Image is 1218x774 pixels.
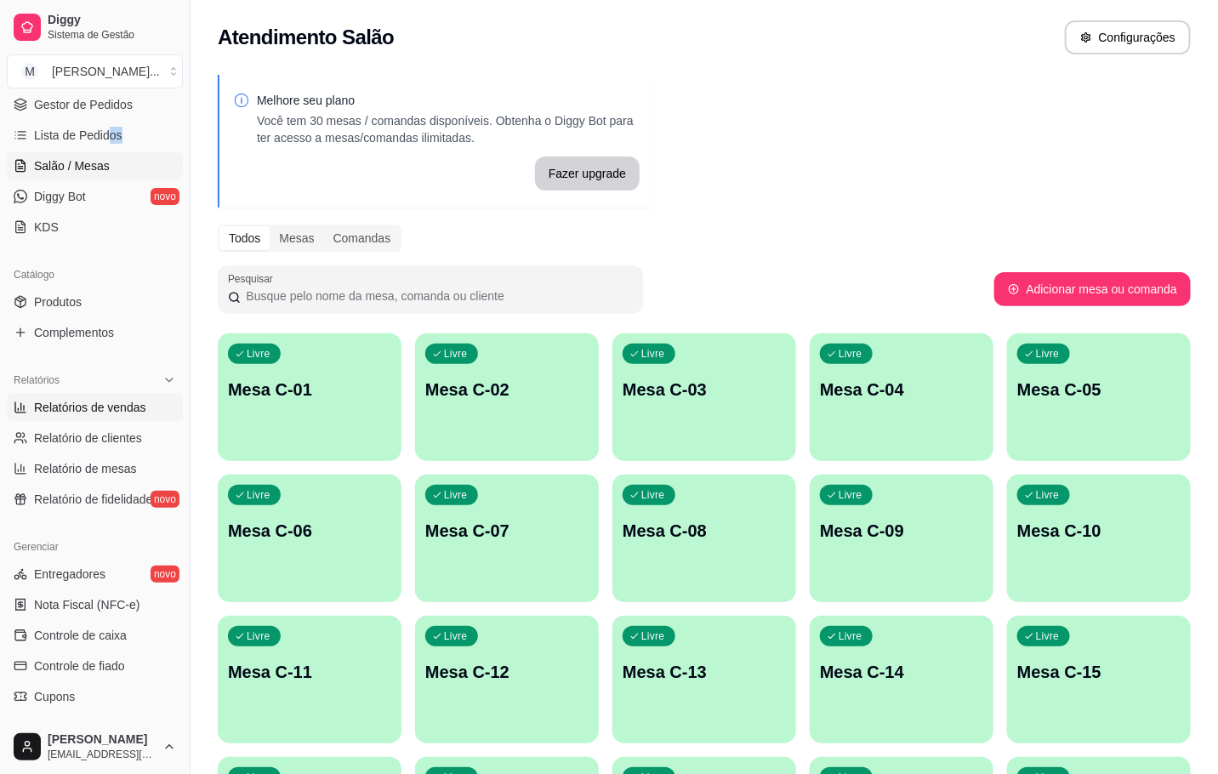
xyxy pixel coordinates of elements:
span: Complementos [34,324,114,341]
p: Mesa C-10 [1017,519,1181,543]
button: LivreMesa C-14 [810,616,993,743]
p: Mesa C-02 [425,378,589,401]
span: Diggy [48,13,176,28]
span: Diggy Bot [34,188,86,205]
p: Livre [444,488,468,502]
p: Melhore seu plano [257,92,640,109]
button: LivreMesa C-09 [810,475,993,602]
span: Controle de fiado [34,657,125,674]
button: LivreMesa C-03 [612,333,796,461]
span: Relatório de mesas [34,460,137,477]
span: Relatório de clientes [34,430,142,447]
button: Fazer upgrade [535,157,640,191]
span: Relatórios de vendas [34,399,146,416]
span: Controle de caixa [34,627,127,644]
a: Entregadoresnovo [7,561,183,588]
a: Nota Fiscal (NFC-e) [7,591,183,618]
button: Configurações [1065,20,1191,54]
p: Mesa C-11 [228,660,391,684]
span: Sistema de Gestão [48,28,176,42]
p: Livre [641,629,665,643]
span: M [21,63,38,80]
span: Cupons [34,688,75,705]
span: [PERSON_NAME] [48,732,156,748]
p: Livre [1036,488,1060,502]
label: Pesquisar [228,271,279,286]
a: Relatório de clientes [7,424,183,452]
p: Mesa C-05 [1017,378,1181,401]
button: LivreMesa C-08 [612,475,796,602]
span: Gestor de Pedidos [34,96,133,113]
p: Mesa C-07 [425,519,589,543]
a: Cupons [7,683,183,710]
button: Select a team [7,54,183,88]
p: Livre [641,488,665,502]
div: Mesas [270,226,323,250]
button: LivreMesa C-12 [415,616,599,743]
a: Salão / Mesas [7,152,183,179]
span: Salão / Mesas [34,157,110,174]
p: Livre [247,488,270,502]
p: Livre [839,347,862,361]
button: Adicionar mesa ou comanda [994,272,1191,306]
div: [PERSON_NAME] ... [52,63,160,80]
button: LivreMesa C-05 [1007,333,1191,461]
a: Gestor de Pedidos [7,91,183,118]
p: Mesa C-01 [228,378,391,401]
button: LivreMesa C-11 [218,616,401,743]
a: Produtos [7,288,183,316]
p: Mesa C-13 [623,660,786,684]
p: Livre [444,347,468,361]
button: LivreMesa C-04 [810,333,993,461]
p: Mesa C-04 [820,378,983,401]
div: Comandas [324,226,401,250]
a: Clientes [7,714,183,741]
p: Livre [839,488,862,502]
p: Mesa C-09 [820,519,983,543]
button: LivreMesa C-02 [415,333,599,461]
span: KDS [34,219,59,236]
div: Todos [219,226,270,250]
button: LivreMesa C-10 [1007,475,1191,602]
a: Relatório de mesas [7,455,183,482]
input: Pesquisar [241,287,633,304]
span: [EMAIL_ADDRESS][DOMAIN_NAME] [48,748,156,761]
p: Mesa C-12 [425,660,589,684]
p: Livre [1036,347,1060,361]
p: Livre [247,629,270,643]
p: Livre [1036,629,1060,643]
p: Livre [839,629,862,643]
p: Mesa C-14 [820,660,983,684]
a: Controle de caixa [7,622,183,649]
p: Mesa C-06 [228,519,391,543]
button: LivreMesa C-06 [218,475,401,602]
a: DiggySistema de Gestão [7,7,183,48]
span: Relatório de fidelidade [34,491,152,508]
a: Relatório de fidelidadenovo [7,486,183,513]
a: Relatórios de vendas [7,394,183,421]
button: LivreMesa C-01 [218,333,401,461]
span: Produtos [34,293,82,310]
button: LivreMesa C-07 [415,475,599,602]
a: Lista de Pedidos [7,122,183,149]
p: Mesa C-03 [623,378,786,401]
span: Nota Fiscal (NFC-e) [34,596,139,613]
button: [PERSON_NAME][EMAIL_ADDRESS][DOMAIN_NAME] [7,726,183,767]
a: KDS [7,213,183,241]
p: Livre [247,347,270,361]
p: Livre [444,629,468,643]
span: Entregadores [34,566,105,583]
h2: Atendimento Salão [218,24,394,51]
span: Relatórios [14,373,60,387]
div: Catálogo [7,261,183,288]
p: Livre [641,347,665,361]
a: Controle de fiado [7,652,183,680]
button: LivreMesa C-13 [612,616,796,743]
a: Complementos [7,319,183,346]
div: Gerenciar [7,533,183,561]
span: Lista de Pedidos [34,127,122,144]
p: Mesa C-08 [623,519,786,543]
button: LivreMesa C-15 [1007,616,1191,743]
a: Diggy Botnovo [7,183,183,210]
